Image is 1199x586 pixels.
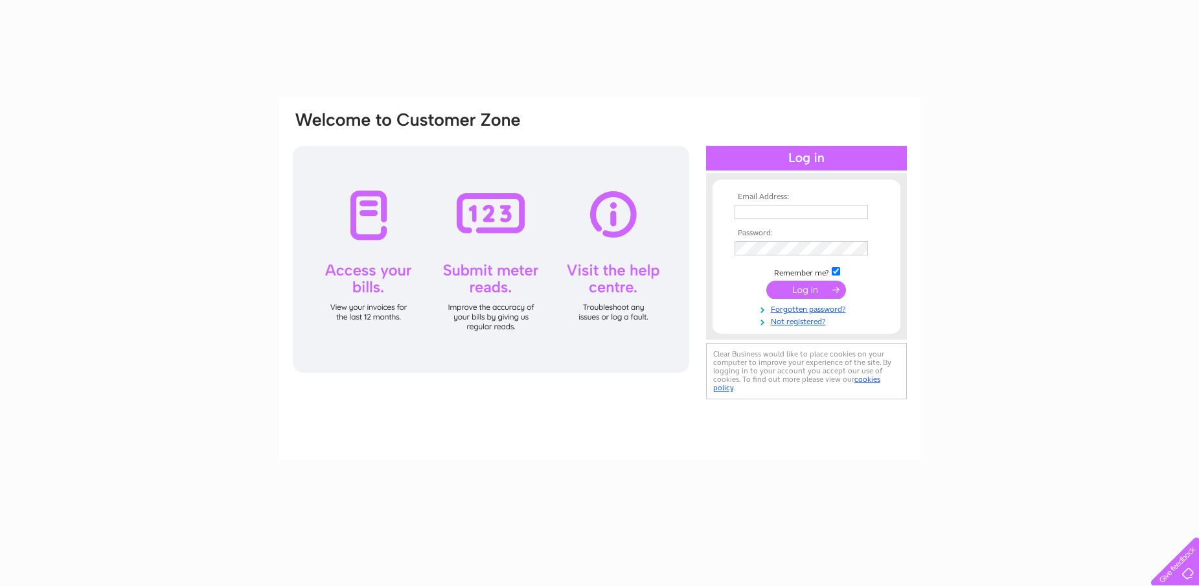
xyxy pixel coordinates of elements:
a: Forgotten password? [735,302,882,314]
a: Not registered? [735,314,882,327]
input: Submit [766,281,846,299]
a: cookies policy [713,375,880,392]
th: Password: [731,229,882,238]
th: Email Address: [731,193,882,202]
div: Clear Business would like to place cookies on your computer to improve your experience of the sit... [706,343,907,399]
td: Remember me? [731,265,882,278]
